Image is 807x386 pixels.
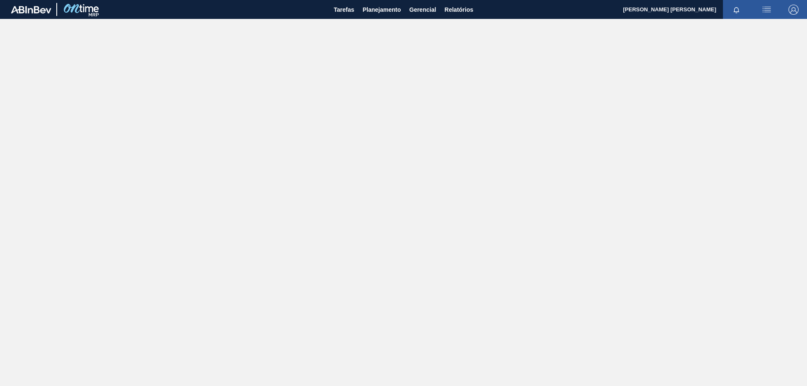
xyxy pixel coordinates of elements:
[762,5,772,15] img: userActions
[445,5,473,15] span: Relatórios
[11,6,51,13] img: TNhmsLtSVTkK8tSr43FrP2fwEKptu5GPRR3wAAAABJRU5ErkJggg==
[789,5,799,15] img: Logout
[723,4,750,16] button: Notificações
[334,5,354,15] span: Tarefas
[363,5,401,15] span: Planejamento
[409,5,436,15] span: Gerencial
